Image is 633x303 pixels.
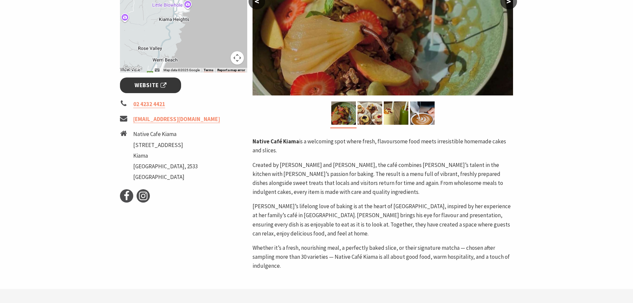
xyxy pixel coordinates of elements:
p: Whether it’s a fresh, nourishing meal, a perfectly baked slice, or their signature matcha — chose... [253,243,513,271]
li: Kiama [133,151,198,160]
button: Keyboard shortcuts [155,68,159,73]
li: [STREET_ADDRESS] [133,141,198,150]
a: [EMAIL_ADDRESS][DOMAIN_NAME] [133,115,220,123]
a: 02 4232 4421 [133,100,165,108]
a: Terms (opens in new tab) [204,68,213,72]
li: [GEOGRAPHIC_DATA] [133,173,198,182]
a: Website [120,77,181,93]
li: [GEOGRAPHIC_DATA], 2533 [133,162,198,171]
p: Created by [PERSON_NAME] and [PERSON_NAME], the café combines [PERSON_NAME]’s talent in the kitch... [253,161,513,197]
p: [PERSON_NAME]’s lifelong love of baking is at the heart of [GEOGRAPHIC_DATA], inspired by her exp... [253,202,513,238]
button: Map camera controls [231,51,244,65]
span: Website [135,81,166,90]
img: Google [122,64,144,73]
a: Report a map error [217,68,245,72]
a: Open this area in Google Maps (opens a new window) [122,64,144,73]
p: is a welcoming spot where fresh, flavoursome food meets irresistible homemade cakes and slices. [253,137,513,155]
li: Native Cafe Kiama [133,130,198,139]
span: Map data ©2025 Google [163,68,200,72]
strong: Native Café Kiama [253,138,299,145]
